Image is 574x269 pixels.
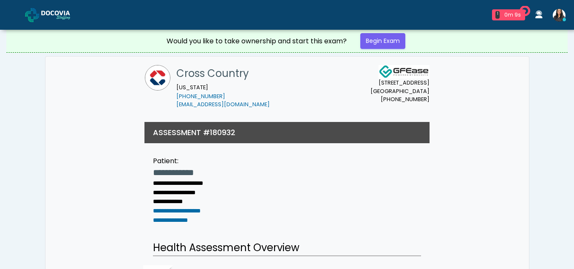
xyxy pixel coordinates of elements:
[176,101,270,108] a: [EMAIL_ADDRESS][DOMAIN_NAME]
[41,11,84,19] img: Docovia
[370,79,430,103] small: [STREET_ADDRESS] [GEOGRAPHIC_DATA] [PHONE_NUMBER]
[153,127,235,138] h3: ASSESSMENT #180932
[503,11,522,19] div: 0m 9s
[553,9,566,22] img: Viral Patel
[167,36,347,46] div: Would you like to take ownership and start this exam?
[487,6,530,24] a: 1 0m 9s
[25,1,84,28] a: Docovia
[360,33,405,49] a: Begin Exam
[495,11,500,19] div: 1
[176,84,270,108] small: [US_STATE]
[153,240,421,256] h2: Health Assessment Overview
[25,8,39,22] img: Docovia
[153,156,203,166] div: Patient:
[176,93,225,100] a: [PHONE_NUMBER]
[145,65,170,91] img: Cross Country
[176,65,270,82] h1: Cross Country
[379,65,430,79] img: Docovia Staffing Logo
